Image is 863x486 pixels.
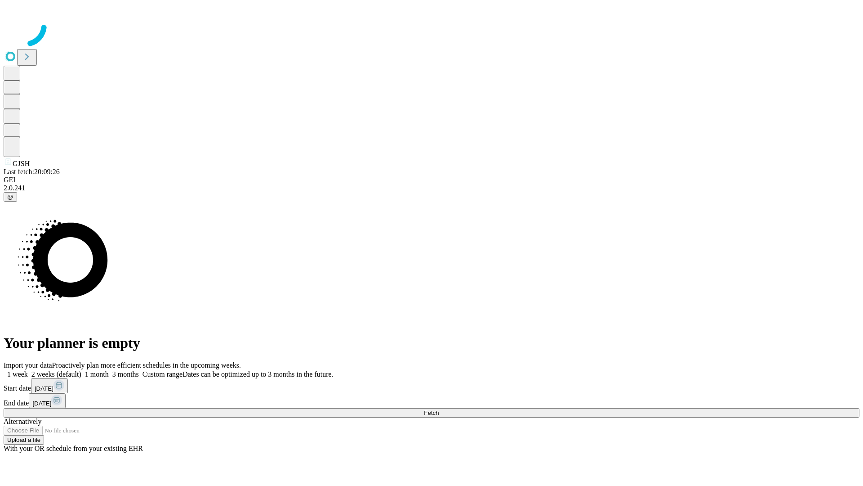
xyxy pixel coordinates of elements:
[52,361,241,369] span: Proactively plan more efficient schedules in the upcoming weeks.
[4,378,859,393] div: Start date
[7,370,28,378] span: 1 week
[142,370,182,378] span: Custom range
[31,378,68,393] button: [DATE]
[31,370,81,378] span: 2 weeks (default)
[4,435,44,445] button: Upload a file
[4,361,52,369] span: Import your data
[4,408,859,418] button: Fetch
[4,393,859,408] div: End date
[112,370,139,378] span: 3 months
[4,445,143,452] span: With your OR schedule from your existing EHR
[4,418,41,425] span: Alternatively
[4,192,17,202] button: @
[32,400,51,407] span: [DATE]
[29,393,66,408] button: [DATE]
[182,370,333,378] span: Dates can be optimized up to 3 months in the future.
[7,193,13,200] span: @
[4,184,859,192] div: 2.0.241
[4,168,60,175] span: Last fetch: 20:09:26
[85,370,109,378] span: 1 month
[4,176,859,184] div: GEI
[13,160,30,167] span: GJSH
[4,335,859,351] h1: Your planner is empty
[35,385,53,392] span: [DATE]
[424,409,439,416] span: Fetch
